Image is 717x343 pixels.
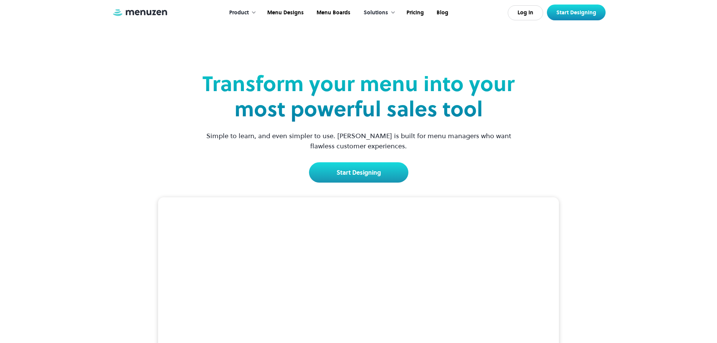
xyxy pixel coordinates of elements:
a: Pricing [399,1,429,24]
div: Product [222,1,260,24]
a: Log In [508,5,543,20]
a: Start Designing [309,162,408,183]
div: Product [229,9,249,17]
a: Menu Boards [309,1,356,24]
a: Blog [429,1,454,24]
p: Simple to learn, and even simpler to use. [PERSON_NAME] is built for menu managers who want flawl... [200,131,518,151]
div: Solutions [364,9,388,17]
a: Menu Designs [260,1,309,24]
div: Solutions [356,1,399,24]
a: Start Designing [547,5,606,20]
h1: Transform your menu into your most powerful sales tool [200,71,518,122]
